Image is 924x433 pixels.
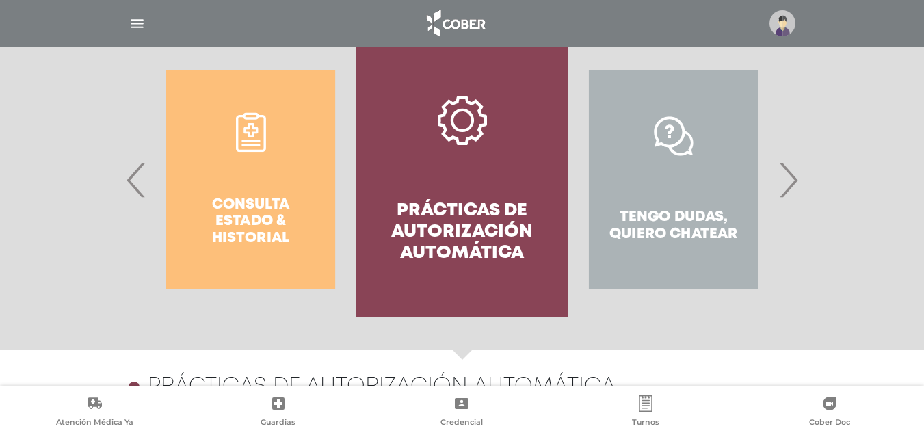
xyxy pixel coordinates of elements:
[3,395,187,430] a: Atención Médica Ya
[419,7,491,40] img: logo_cober_home-white.png
[356,43,568,317] a: Prácticas de autorización automática
[129,15,146,32] img: Cober_menu-lines-white.svg
[123,143,150,217] span: Previous
[737,395,921,430] a: Cober Doc
[261,417,295,430] span: Guardias
[370,395,554,430] a: Credencial
[187,395,371,430] a: Guardias
[775,143,802,217] span: Next
[56,417,133,430] span: Atención Médica Ya
[381,200,543,265] h4: Prácticas de autorización automática
[809,417,850,430] span: Cober Doc
[148,374,616,400] h4: Prácticas de autorización automática
[769,10,795,36] img: profile-placeholder.svg
[632,417,659,430] span: Turnos
[440,417,483,430] span: Credencial
[554,395,738,430] a: Turnos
